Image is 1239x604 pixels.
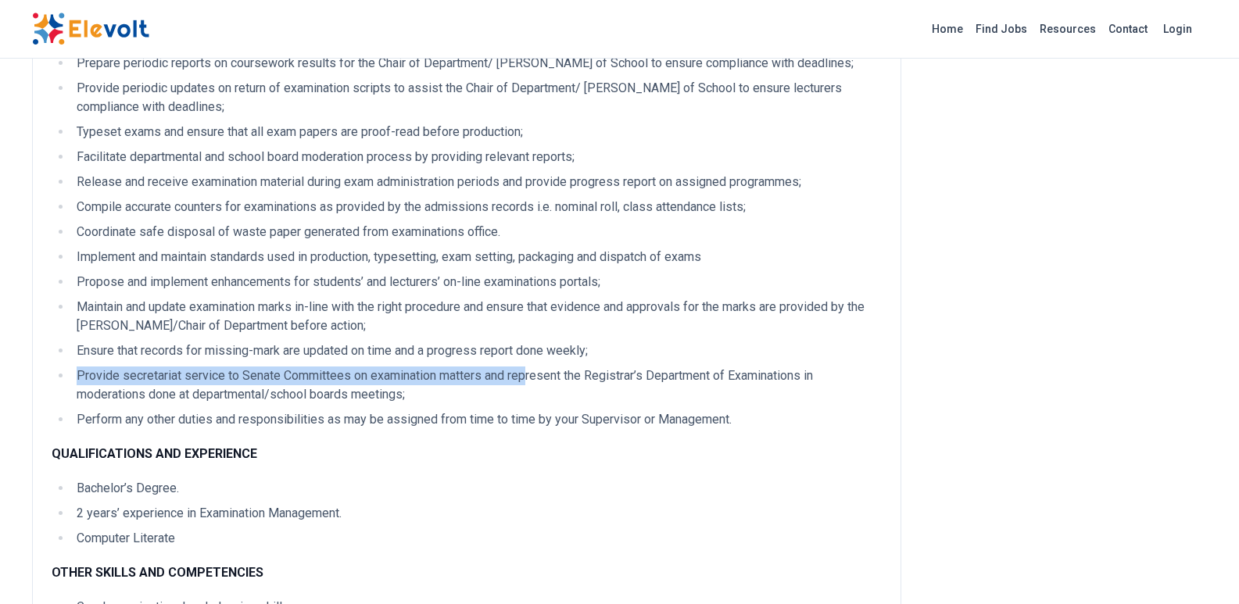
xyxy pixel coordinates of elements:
[72,529,882,548] li: Computer Literate
[52,446,257,461] strong: QUALIFICATIONS AND EXPERIENCE
[1102,16,1154,41] a: Contact
[52,565,263,580] strong: OTHER SKILLS AND COMPETENCIES
[72,341,882,360] li: Ensure that records for missing-mark are updated on time and a progress report done weekly;
[1154,13,1201,45] a: Login
[969,16,1033,41] a: Find Jobs
[72,366,882,404] li: Provide secretariat service to Senate Committees on examination matters and represent the Registr...
[72,173,882,191] li: Release and receive examination material during exam administration periods and provide progress ...
[926,234,1208,453] iframe: Advertisement
[72,148,882,166] li: Facilitate departmental and school board moderation process by providing relevant reports;
[72,123,882,141] li: Typeset exams and ensure that all exam papers are proof-read before production;
[72,198,882,216] li: Compile accurate counters for examinations as provided by the admissions records i.e. nominal rol...
[72,248,882,266] li: Implement and maintain standards used in production, typesetting, exam setting, packaging and dis...
[72,410,882,429] li: Perform any other duties and responsibilities as may be assigned from time to time by your Superv...
[72,79,882,116] li: Provide periodic updates on return of examination scripts to assist the Chair of Department/ [PER...
[72,54,882,73] li: Prepare periodic reports on coursework results for the Chair of Department/ [PERSON_NAME] of Scho...
[72,479,882,498] li: Bachelor’s Degree.
[1033,16,1102,41] a: Resources
[926,16,969,41] a: Home
[1161,529,1239,604] iframe: Chat Widget
[72,504,882,523] li: 2 years’ experience in Examination Management.
[72,273,882,291] li: Propose and implement enhancements for students’ and lecturers’ on-line examinations portals;
[72,298,882,335] li: Maintain and update examination marks in-line with the right procedure and ensure that evidence a...
[32,13,149,45] img: Elevolt
[72,223,882,241] li: Coordinate safe disposal of waste paper generated from examinations office.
